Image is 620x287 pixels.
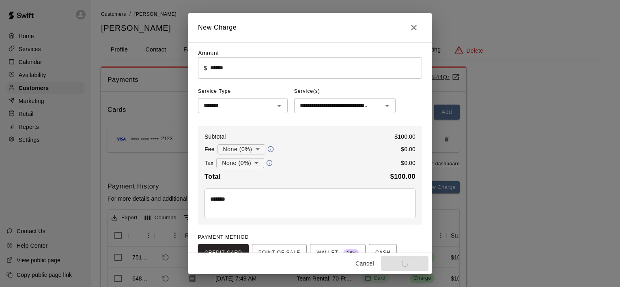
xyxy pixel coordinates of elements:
[205,145,215,153] p: Fee
[406,19,422,36] button: Close
[216,156,264,171] div: None (0%)
[273,100,285,111] button: Open
[401,159,415,167] p: $ 0.00
[198,50,219,56] label: Amount
[310,244,366,262] button: WALLET New
[188,13,432,42] h2: New Charge
[401,145,415,153] p: $ 0.00
[352,256,378,271] button: Cancel
[205,246,242,259] span: CREDIT CARD
[252,244,307,262] button: POINT OF SALE
[343,247,359,258] span: New
[369,244,397,262] button: CASH
[294,85,320,98] span: Service(s)
[204,64,207,72] p: $
[198,234,249,240] span: PAYMENT METHOD
[375,246,390,259] span: CASH
[198,244,249,262] button: CREDIT CARD
[205,173,221,180] b: Total
[205,159,213,167] p: Tax
[198,85,288,98] span: Service Type
[205,133,226,141] p: Subtotal
[381,100,393,111] button: Open
[217,142,265,157] div: None (0%)
[258,246,300,259] span: POINT OF SALE
[390,173,415,180] b: $ 100.00
[394,133,415,141] p: $ 100.00
[316,246,359,259] span: WALLET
